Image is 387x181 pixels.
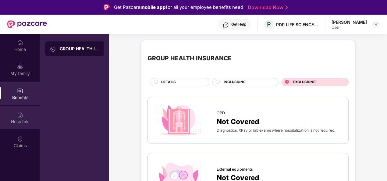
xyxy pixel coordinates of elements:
span: INCLUSIONS [224,80,246,85]
img: svg+xml;base64,PHN2ZyBpZD0iSG9zcGl0YWxzIiB4bWxucz0iaHR0cDovL3d3dy53My5vcmcvMjAwMC9zdmciIHdpZHRoPS... [17,112,23,118]
span: DETAILS [161,80,176,85]
div: GROUP HEALTH INSURANCE [147,54,232,63]
span: Diagnostics, XRay or lab exams where hospitalization is not required. [217,128,335,133]
span: EXCLUSIONS [293,80,316,85]
img: svg+xml;base64,PHN2ZyBpZD0iQ2xhaW0iIHhtbG5zPSJodHRwOi8vd3d3LnczLm9yZy8yMDAwL3N2ZyIgd2lkdGg9IjIwIi... [17,136,23,142]
img: svg+xml;base64,PHN2ZyBpZD0iSGVscC0zMngzMiIgeG1sbnM9Imh0dHA6Ly93d3cudzMub3JnLzIwMDAvc3ZnIiB3aWR0aD... [223,22,229,28]
div: [PERSON_NAME] [332,19,367,25]
strong: mobile app [140,4,166,10]
span: OPD [217,110,225,116]
img: icon [154,103,203,138]
img: svg+xml;base64,PHN2ZyBpZD0iRHJvcGRvd24tMzJ4MzIiIHhtbG5zPSJodHRwOi8vd3d3LnczLm9yZy8yMDAwL3N2ZyIgd2... [374,22,378,27]
a: Download Now [248,4,286,11]
span: P [267,21,271,28]
img: Logo [104,4,110,10]
span: External equipments [217,166,253,172]
img: New Pazcare Logo [7,20,47,28]
img: svg+xml;base64,PHN2ZyB3aWR0aD0iMjAiIGhlaWdodD0iMjAiIHZpZXdCb3g9IjAgMCAyMCAyMCIgZmlsbD0ibm9uZSIgeG... [50,46,56,52]
div: PDP LIFE SCIENCE LOGISTICS INDIA PRIVATE LIMITED [276,22,319,27]
img: Stroke [285,4,288,11]
img: svg+xml;base64,PHN2ZyBpZD0iQmVuZWZpdHMiIHhtbG5zPSJodHRwOi8vd3d3LnczLm9yZy8yMDAwL3N2ZyIgd2lkdGg9Ij... [17,88,23,94]
img: svg+xml;base64,PHN2ZyB3aWR0aD0iMjAiIGhlaWdodD0iMjAiIHZpZXdCb3g9IjAgMCAyMCAyMCIgZmlsbD0ibm9uZSIgeG... [17,64,23,70]
div: User [332,25,367,30]
div: Get Help [231,22,246,27]
img: svg+xml;base64,PHN2ZyBpZD0iSG9tZSIgeG1sbnM9Imh0dHA6Ly93d3cudzMub3JnLzIwMDAvc3ZnIiB3aWR0aD0iMjAiIG... [17,40,23,46]
div: Get Pazcare for all your employee benefits need [114,4,243,11]
span: Not Covered [217,116,259,127]
div: GROUP HEALTH INSURANCE [60,46,99,52]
